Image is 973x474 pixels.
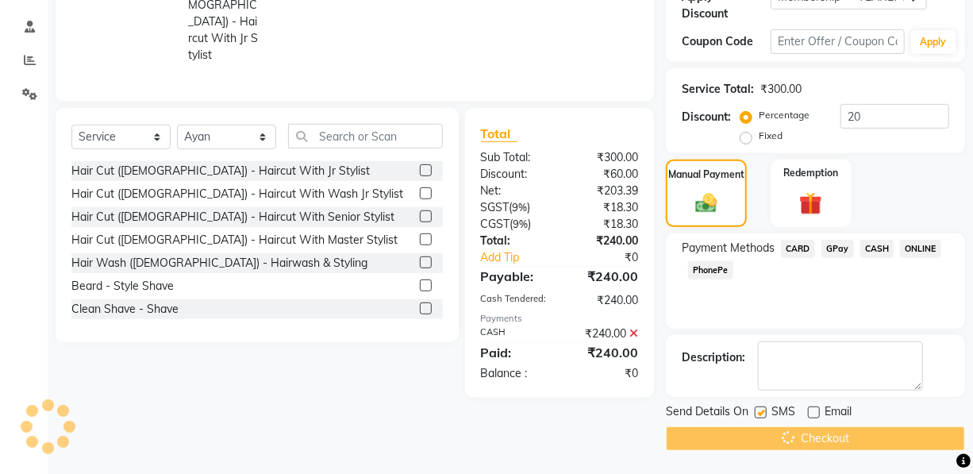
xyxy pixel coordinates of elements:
div: Discount: [682,109,731,125]
span: GPay [821,240,854,258]
span: ONLINE [900,240,941,258]
span: 9% [513,218,529,230]
input: Search or Scan [288,124,443,148]
div: Net: [469,183,560,199]
span: 9% [513,201,528,214]
div: Total: [469,233,560,249]
img: _cash.svg [689,191,723,216]
span: CASH [860,240,894,258]
div: Hair Cut ([DEMOGRAPHIC_DATA]) - Haircut With Master Stylist [71,232,398,249]
div: Hair Cut ([DEMOGRAPHIC_DATA]) - Haircut With Wash Jr Stylist [71,186,403,202]
div: ₹240.00 [560,233,650,249]
label: Manual Payment [668,168,744,182]
div: Description: [682,349,745,366]
div: ₹300.00 [560,149,650,166]
span: CARD [781,240,815,258]
div: ( ) [469,199,560,216]
div: Payments [481,312,638,326]
div: ₹240.00 [560,343,650,362]
div: ₹0 [575,249,650,266]
button: Apply [911,30,956,54]
div: Cash Tendered: [469,292,560,309]
div: ₹203.39 [560,183,650,199]
div: Balance : [469,365,560,382]
div: ₹300.00 [760,81,802,98]
label: Fixed [759,129,783,143]
div: Hair Cut ([DEMOGRAPHIC_DATA]) - Haircut With Senior Stylist [71,209,394,225]
a: Add Tip [469,249,575,266]
div: Service Total: [682,81,754,98]
div: Beard - Style Shave [71,278,174,295]
div: ₹60.00 [560,166,650,183]
span: CGST [481,217,510,231]
label: Redemption [783,166,838,180]
span: PhonePe [688,261,733,279]
span: Email [825,403,852,423]
span: SGST [481,200,510,214]
div: ₹0 [560,365,650,382]
div: Hair Cut ([DEMOGRAPHIC_DATA]) - Haircut With Jr Stylist [71,163,370,179]
div: ( ) [469,216,560,233]
div: Paid: [469,343,560,362]
div: Coupon Code [682,33,771,50]
div: ₹18.30 [560,216,650,233]
div: Discount: [469,166,560,183]
div: ₹240.00 [560,267,650,286]
div: ₹240.00 [560,292,650,309]
span: Send Details On [666,403,748,423]
span: SMS [771,403,795,423]
span: Total [481,125,517,142]
div: ₹240.00 [560,326,650,342]
div: Sub Total: [469,149,560,166]
div: ₹18.30 [560,199,650,216]
span: Payment Methods [682,240,775,256]
label: Percentage [759,108,810,122]
div: Hair Wash ([DEMOGRAPHIC_DATA]) - Hairwash & Styling [71,255,367,272]
img: _gift.svg [792,190,829,218]
div: Clean Shave - Shave [71,301,179,318]
div: CASH [469,326,560,342]
input: Enter Offer / Coupon Code [771,29,905,54]
div: Payable: [469,267,560,286]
